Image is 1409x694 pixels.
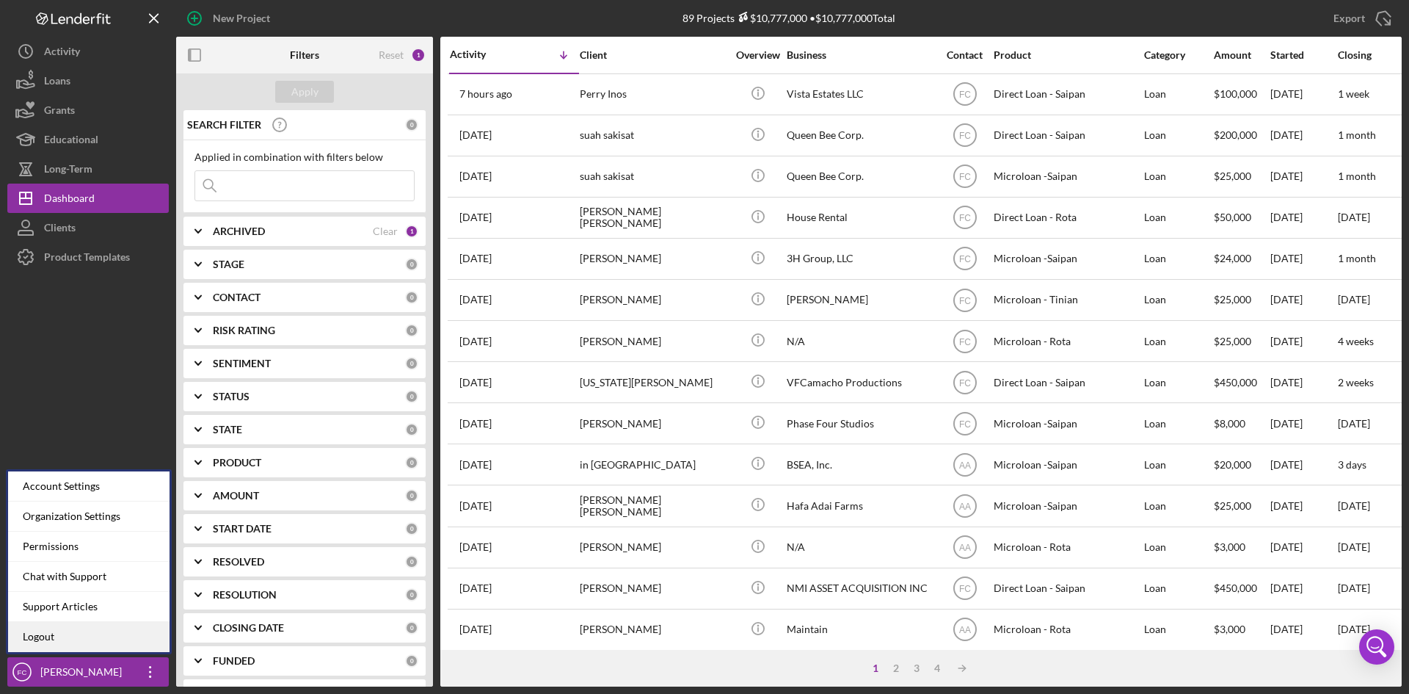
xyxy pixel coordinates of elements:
[580,322,727,361] div: [PERSON_NAME]
[459,336,492,347] time: 2025-09-09 02:44
[927,662,947,674] div: 4
[213,358,271,369] b: SENTIMENT
[1144,404,1212,443] div: Loan
[213,523,272,535] b: START DATE
[937,49,992,61] div: Contact
[373,225,398,237] div: Clear
[959,131,971,141] text: FC
[213,556,264,568] b: RESOLVED
[959,419,971,429] text: FC
[994,363,1140,402] div: Direct Loan - Saipan
[213,259,244,270] b: STAGE
[459,294,492,306] time: 2025-09-17 03:22
[580,116,727,155] div: suah sakisat
[1144,528,1212,567] div: Loan
[994,322,1140,361] div: Microloan - Rota
[1144,322,1212,361] div: Loan
[1144,486,1212,525] div: Loan
[1270,569,1336,608] div: [DATE]
[1270,239,1336,278] div: [DATE]
[213,4,270,33] div: New Project
[1359,629,1394,665] div: Open Intercom Messenger
[44,242,130,275] div: Product Templates
[1214,129,1257,141] span: $200,000
[1144,569,1212,608] div: Loan
[1270,281,1336,319] div: [DATE]
[405,654,418,668] div: 0
[459,170,492,182] time: 2025-09-24 03:06
[1338,129,1376,141] time: 1 month
[213,424,242,435] b: STATE
[1338,211,1370,223] time: [DATE]
[1270,198,1336,237] div: [DATE]
[1144,49,1212,61] div: Category
[44,95,75,129] div: Grants
[580,404,727,443] div: [PERSON_NAME]
[958,460,970,470] text: AA
[1270,404,1336,443] div: [DATE]
[7,125,169,154] a: Educational
[994,404,1140,443] div: Microloan -Saipan
[1214,335,1251,347] span: $25,000
[787,528,933,567] div: N/A
[8,502,170,532] div: Organization Settings
[405,522,418,535] div: 0
[994,486,1140,525] div: Microloan -Saipan
[1144,198,1212,237] div: Loan
[886,662,906,674] div: 2
[994,49,1140,61] div: Product
[1338,541,1370,553] time: [DATE]
[994,610,1140,649] div: Microloan - Rota
[787,75,933,114] div: Vista Estates LLC
[787,239,933,278] div: 3H Group, LLC
[994,75,1140,114] div: Direct Loan - Saipan
[682,12,895,24] div: 89 Projects • $10,777,000 Total
[1270,445,1336,484] div: [DATE]
[580,239,727,278] div: [PERSON_NAME]
[44,37,80,70] div: Activity
[994,445,1140,484] div: Microloan -Saipan
[1144,363,1212,402] div: Loan
[580,445,727,484] div: in [GEOGRAPHIC_DATA]
[405,489,418,502] div: 0
[580,528,727,567] div: [PERSON_NAME]
[1214,170,1251,182] span: $25,000
[1338,376,1374,388] time: 2 weeks
[405,225,418,238] div: 1
[411,48,426,62] div: 1
[405,390,418,403] div: 0
[459,459,492,471] time: 2025-08-18 10:03
[44,184,95,217] div: Dashboard
[405,423,418,436] div: 0
[787,116,933,155] div: Queen Bee Corp.
[1270,610,1336,649] div: [DATE]
[1214,582,1257,594] span: $450,000
[787,404,933,443] div: Phase Four Studios
[8,592,170,622] a: Support Articles
[1144,157,1212,196] div: Loan
[1270,49,1336,61] div: Started
[958,625,970,635] text: AA
[735,12,807,24] div: $10,777,000
[7,242,169,272] button: Product Templates
[787,281,933,319] div: [PERSON_NAME]
[787,610,933,649] div: Maintain
[787,198,933,237] div: House Rental
[7,154,169,184] button: Long-Term
[730,49,785,61] div: Overview
[1214,211,1251,223] span: $50,000
[906,662,927,674] div: 3
[194,151,415,163] div: Applied in combination with filters below
[1214,293,1251,306] span: $25,000
[787,363,933,402] div: VFCamacho Productions
[959,172,971,182] text: FC
[865,662,886,674] div: 1
[1214,458,1251,471] span: $20,000
[959,213,971,223] text: FC
[187,119,261,131] b: SEARCH FILTER
[7,66,169,95] button: Loans
[994,239,1140,278] div: Microloan -Saipan
[1214,49,1269,61] div: Amount
[459,212,492,223] time: 2025-09-17 09:58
